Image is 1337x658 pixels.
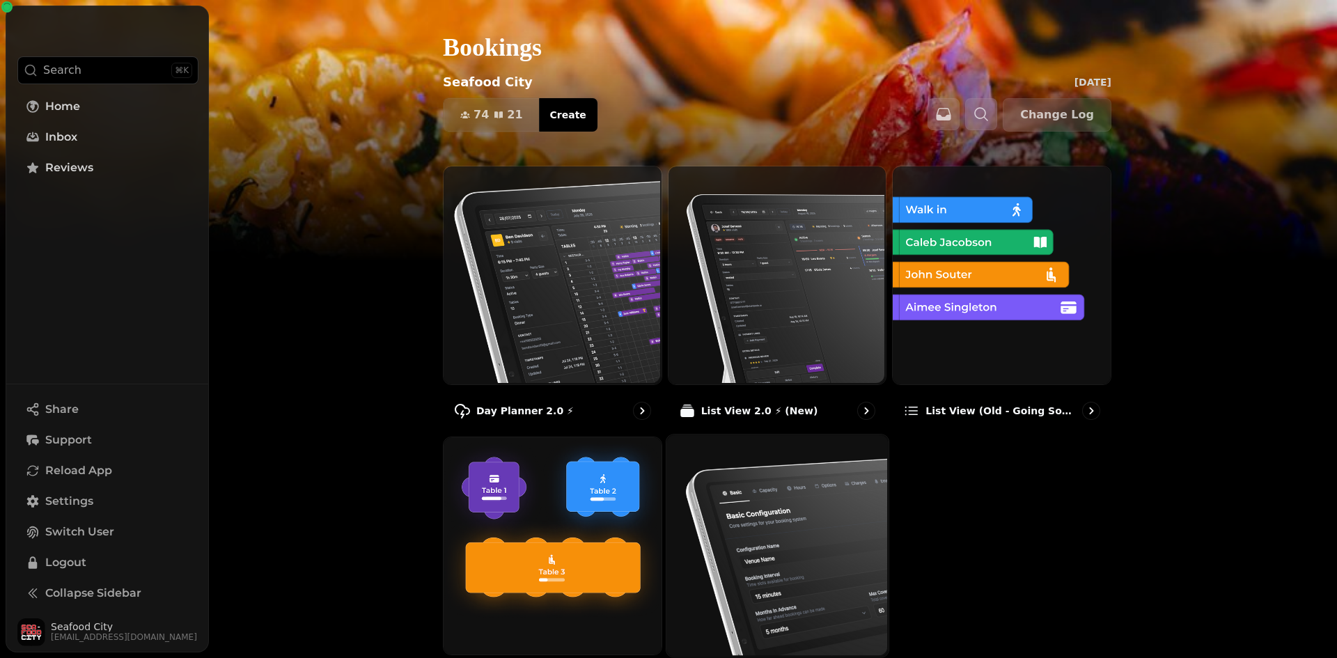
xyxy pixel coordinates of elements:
[701,404,818,418] p: List View 2.0 ⚡ (New)
[1084,404,1098,418] svg: go to
[442,436,660,654] img: Floor Plans (beta)
[17,618,45,646] img: User avatar
[443,166,662,431] a: Day Planner 2.0 ⚡Day Planner 2.0 ⚡
[45,401,79,418] span: Share
[444,98,540,132] button: 7421
[171,63,192,78] div: ⌘K
[476,404,574,418] p: Day Planner 2.0 ⚡
[664,433,886,655] img: Configuration
[17,518,198,546] button: Switch User
[507,109,522,120] span: 21
[17,154,198,182] a: Reviews
[442,165,660,383] img: Day Planner 2.0 ⚡
[635,404,649,418] svg: go to
[859,404,873,418] svg: go to
[51,632,197,643] span: [EMAIL_ADDRESS][DOMAIN_NAME]
[17,56,198,84] button: Search⌘K
[45,98,80,115] span: Home
[45,462,112,479] span: Reload App
[891,165,1109,383] img: List view (Old - going soon)
[17,426,198,454] button: Support
[17,549,198,577] button: Logout
[43,62,81,79] p: Search
[668,166,887,431] a: List View 2.0 ⚡ (New)List View 2.0 ⚡ (New)
[17,579,198,607] button: Collapse Sidebar
[45,129,77,146] span: Inbox
[17,395,198,423] button: Share
[51,622,197,632] span: Seafood City
[1074,75,1111,89] p: [DATE]
[1020,109,1094,120] span: Change Log
[17,123,198,151] a: Inbox
[17,457,198,485] button: Reload App
[45,159,93,176] span: Reviews
[667,165,885,383] img: List View 2.0 ⚡ (New)
[45,432,92,448] span: Support
[17,487,198,515] a: Settings
[539,98,597,132] button: Create
[925,404,1077,418] p: List view (Old - going soon)
[45,493,93,510] span: Settings
[45,585,141,602] span: Collapse Sidebar
[17,93,198,120] a: Home
[474,109,489,120] span: 74
[1003,98,1111,132] button: Change Log
[892,166,1111,431] a: List view (Old - going soon)List view (Old - going soon)
[17,618,198,646] button: User avatarSeafood City[EMAIL_ADDRESS][DOMAIN_NAME]
[550,110,586,120] span: Create
[45,554,86,571] span: Logout
[45,524,114,540] span: Switch User
[443,72,533,92] p: Seafood City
